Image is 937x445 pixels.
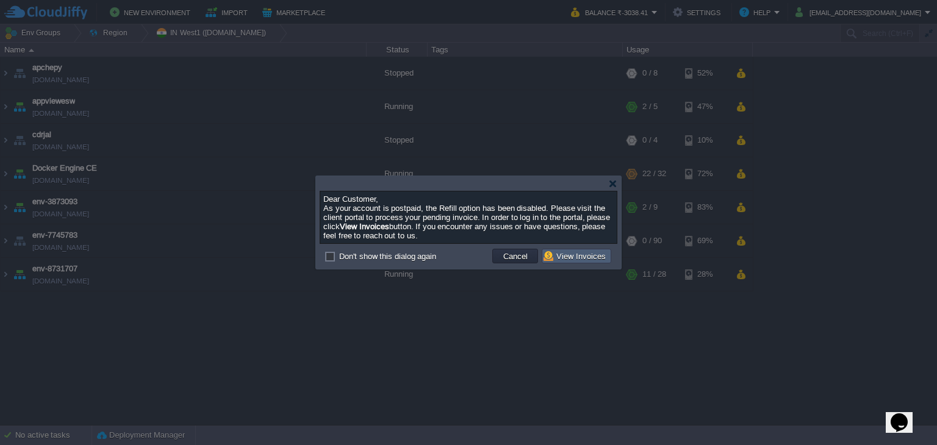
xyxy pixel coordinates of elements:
[339,252,436,261] label: Don't show this dialog again
[500,251,531,262] button: Cancel
[544,251,609,262] button: View Invoices
[886,396,925,433] iframe: chat widget
[323,194,614,204] p: Dear Customer,
[323,194,614,240] div: As your account is postpaid, the Refill option has been disabled. Please visit the client portal ...
[340,222,389,231] b: View Invoices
